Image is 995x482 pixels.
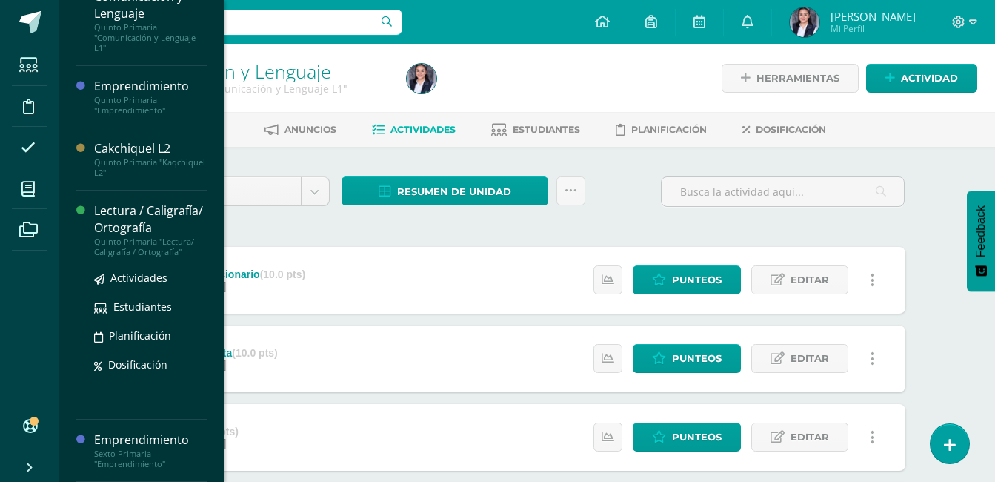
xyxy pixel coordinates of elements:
span: Mi Perfil [831,22,916,35]
div: Quinto Primaria "Comunicación y Lenguaje L1" [94,22,207,53]
div: Emprendimiento [94,78,207,95]
a: Planificación [94,327,207,344]
a: Anuncios [264,118,336,142]
a: Punteos [633,265,741,294]
input: Busca la actividad aquí... [662,177,904,206]
span: Editar [791,266,829,294]
a: Dosificación [94,356,207,373]
a: Planificación [616,118,707,142]
div: Uso de diccionario [167,268,305,280]
a: Cakchiquel L2Quinto Primaria "Kaqchiquel L2" [94,140,207,178]
input: Busca un usuario... [69,10,402,35]
span: Estudiantes [113,300,172,314]
a: Actividades [94,269,207,286]
a: Dosificación [742,118,826,142]
a: Estudiantes [491,118,580,142]
a: Estudiantes [94,298,207,315]
strong: (10.0 pts) [260,268,305,280]
div: Lectura / Caligrafía/ Ortografía [94,202,207,237]
a: Lectura / Caligrafía/ OrtografíaQuinto Primaria "Lectura/ Caligrafía / Ortografía" [94,202,207,257]
span: Estudiantes [513,124,580,135]
span: Planificación [109,329,171,343]
a: Actividad [866,64,977,93]
a: Herramientas [722,64,859,93]
span: Actividades [110,271,167,285]
div: Emprendimiento [94,432,207,449]
span: Punteos [672,266,722,294]
strong: (10.0 pts) [232,347,277,359]
a: Punteos [633,344,741,373]
a: Unidad 3 [150,177,329,205]
a: Punteos [633,423,741,452]
span: Actividad [901,65,958,92]
div: Quinto Primaria "Kaqchiquel L2" [94,157,207,178]
a: EmprendimientoSexto Primaria "Emprendimiento" [94,432,207,469]
a: Resumen de unidad [342,176,548,205]
div: Cakchiquel L2 [94,140,207,157]
span: Resumen de unidad [397,178,511,205]
span: Planificación [631,124,707,135]
h1: Comunicación y Lenguaje [116,61,389,82]
div: Quinto Primaria "Emprendimiento" [94,95,207,116]
span: Anuncios [284,124,336,135]
span: Feedback [974,205,988,257]
a: Actividades [372,118,456,142]
span: Herramientas [756,65,839,92]
span: Dosificación [756,124,826,135]
img: 07998e3a003b75678539ed9da100f3a7.png [790,7,819,37]
div: Quinto Primaria "Lectura/ Caligrafía / Ortografía" [94,237,207,257]
span: Punteos [672,345,722,372]
span: Actividades [390,124,456,135]
span: Punteos [672,423,722,451]
span: Dosificación [108,357,167,372]
div: Sexto Primaria "Emprendimiento" [94,449,207,469]
span: Unidad 3 [162,177,290,205]
a: EmprendimientoQuinto Primaria "Emprendimiento" [94,78,207,116]
div: Quinto Primaria 'Comunicación y Lenguaje L1' [116,82,389,96]
span: [PERSON_NAME] [831,9,916,24]
span: Editar [791,423,829,451]
span: Editar [791,345,829,372]
img: 07998e3a003b75678539ed9da100f3a7.png [407,64,436,93]
button: Feedback - Mostrar encuesta [967,191,995,291]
